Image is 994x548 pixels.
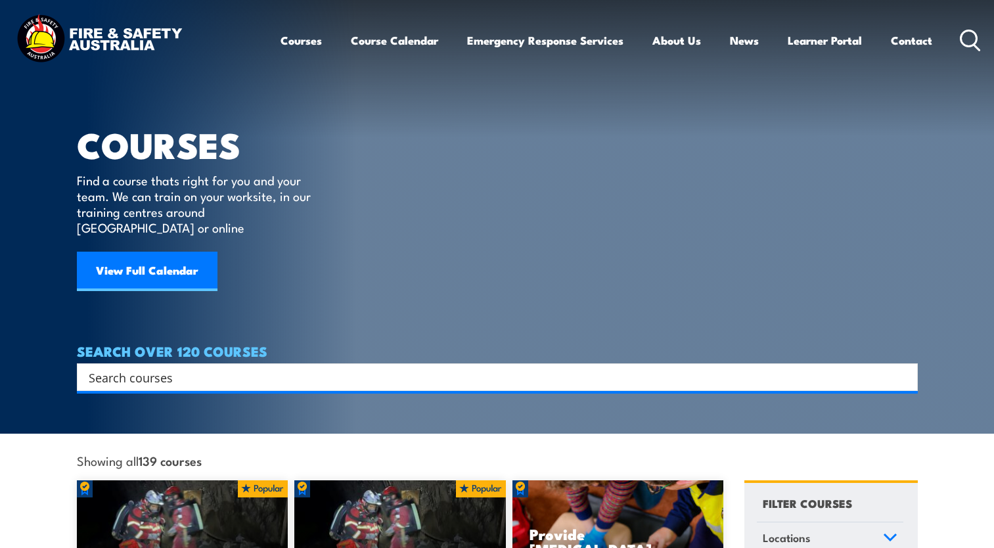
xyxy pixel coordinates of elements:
[89,367,889,387] input: Search input
[281,23,322,58] a: Courses
[652,23,701,58] a: About Us
[77,172,317,235] p: Find a course thats right for you and your team. We can train on your worksite, in our training c...
[77,344,918,358] h4: SEARCH OVER 120 COURSES
[763,529,811,547] span: Locations
[91,368,892,386] form: Search form
[351,23,438,58] a: Course Calendar
[77,252,217,291] a: View Full Calendar
[139,451,202,469] strong: 139 courses
[467,23,623,58] a: Emergency Response Services
[77,453,202,467] span: Showing all
[763,494,852,512] h4: FILTER COURSES
[730,23,759,58] a: News
[895,368,913,386] button: Search magnifier button
[891,23,932,58] a: Contact
[788,23,862,58] a: Learner Portal
[77,129,330,160] h1: COURSES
